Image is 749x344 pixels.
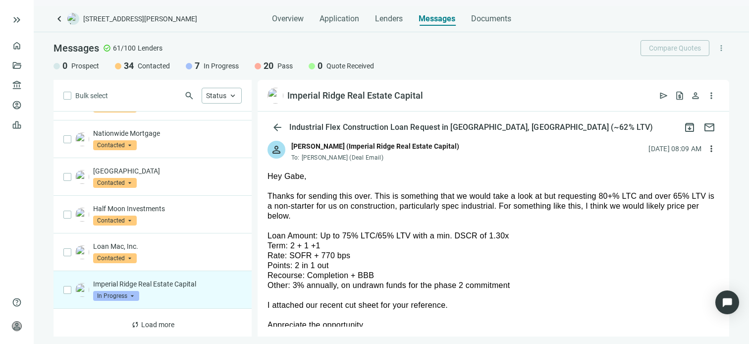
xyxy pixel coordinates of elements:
[12,297,22,307] span: help
[75,208,89,222] img: 02b66551-3bbf-44a0-9b90-ce29bf9f8d71
[53,13,65,25] a: keyboard_arrow_left
[267,88,283,104] img: bd827b70-1078-4126-a2a3-5ccea289c42f
[93,128,242,138] p: Nationwide Mortgage
[113,43,136,53] span: 61/100
[93,291,139,301] span: In Progress
[375,14,403,24] span: Lenders
[184,91,194,101] span: search
[688,88,703,104] button: person
[75,132,89,146] img: 0bc39c7f-d7ad-4d55-b3db-8267c729b207
[691,91,700,101] span: person
[717,44,726,53] span: more_vert
[270,144,282,156] span: person
[83,14,197,24] span: [STREET_ADDRESS][PERSON_NAME]
[703,88,719,104] button: more_vert
[648,143,701,154] div: [DATE] 08:09 AM
[659,91,669,101] span: send
[93,216,137,226] span: Contacted
[206,92,226,100] span: Status
[656,88,672,104] button: send
[67,13,79,25] img: deal-logo
[131,321,139,329] span: sync
[93,204,242,214] p: Half Moon Investments
[277,61,293,71] span: Pass
[264,60,273,72] span: 20
[103,44,111,52] span: check_circle
[93,241,242,251] p: Loan Mac, Inc.
[713,40,729,56] button: more_vert
[680,117,699,137] button: archive
[703,121,715,133] span: mail
[706,144,716,154] span: more_vert
[318,60,322,72] span: 0
[75,170,89,184] img: 451737a4-de60-4545-8eef-197bd662edbd
[291,154,459,162] div: To:
[320,14,359,24] span: Application
[123,317,183,333] button: syncLoad more
[11,14,23,26] button: keyboard_double_arrow_right
[699,117,719,137] button: mail
[684,121,695,133] span: archive
[291,141,459,152] div: [PERSON_NAME] (Imperial Ridge Real Estate Capital)
[419,14,455,23] span: Messages
[93,253,137,263] span: Contacted
[62,60,67,72] span: 0
[271,121,283,133] span: arrow_back
[12,321,22,331] span: person
[706,91,716,101] span: more_vert
[228,91,237,100] span: keyboard_arrow_up
[75,245,89,259] img: 3ef6db7a-b81e-46df-af4b-cff43054f7df
[75,283,89,297] img: bd827b70-1078-4126-a2a3-5ccea289c42f
[302,154,383,161] span: [PERSON_NAME] (Deal Email)
[12,80,19,90] span: account_balance
[93,279,242,289] p: Imperial Ridge Real Estate Capital
[641,40,709,56] button: Compare Quotes
[138,61,170,71] span: Contacted
[141,321,174,329] span: Load more
[287,90,423,102] div: Imperial Ridge Real Estate Capital
[715,290,739,314] div: Open Intercom Messenger
[287,122,655,132] div: Industrial Flex Construction Loan Request in [GEOGRAPHIC_DATA], [GEOGRAPHIC_DATA] (~62% LTV)
[93,178,137,188] span: Contacted
[204,61,239,71] span: In Progress
[471,14,511,24] span: Documents
[53,42,99,54] span: Messages
[138,43,162,53] span: Lenders
[703,141,719,157] button: more_vert
[71,61,99,71] span: Prospect
[124,60,134,72] span: 34
[672,88,688,104] button: request_quote
[195,60,200,72] span: 7
[93,140,137,150] span: Contacted
[267,117,287,137] button: arrow_back
[272,14,304,24] span: Overview
[326,61,374,71] span: Quote Received
[93,166,242,176] p: [GEOGRAPHIC_DATA]
[675,91,685,101] span: request_quote
[75,90,108,101] span: Bulk select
